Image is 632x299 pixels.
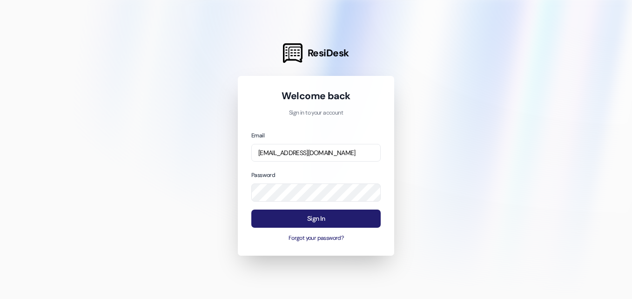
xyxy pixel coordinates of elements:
[251,210,381,228] button: Sign In
[251,109,381,117] p: Sign in to your account
[251,89,381,102] h1: Welcome back
[251,132,264,139] label: Email
[251,171,275,179] label: Password
[308,47,349,60] span: ResiDesk
[251,144,381,162] input: name@example.com
[283,43,303,63] img: ResiDesk Logo
[251,234,381,243] button: Forgot your password?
